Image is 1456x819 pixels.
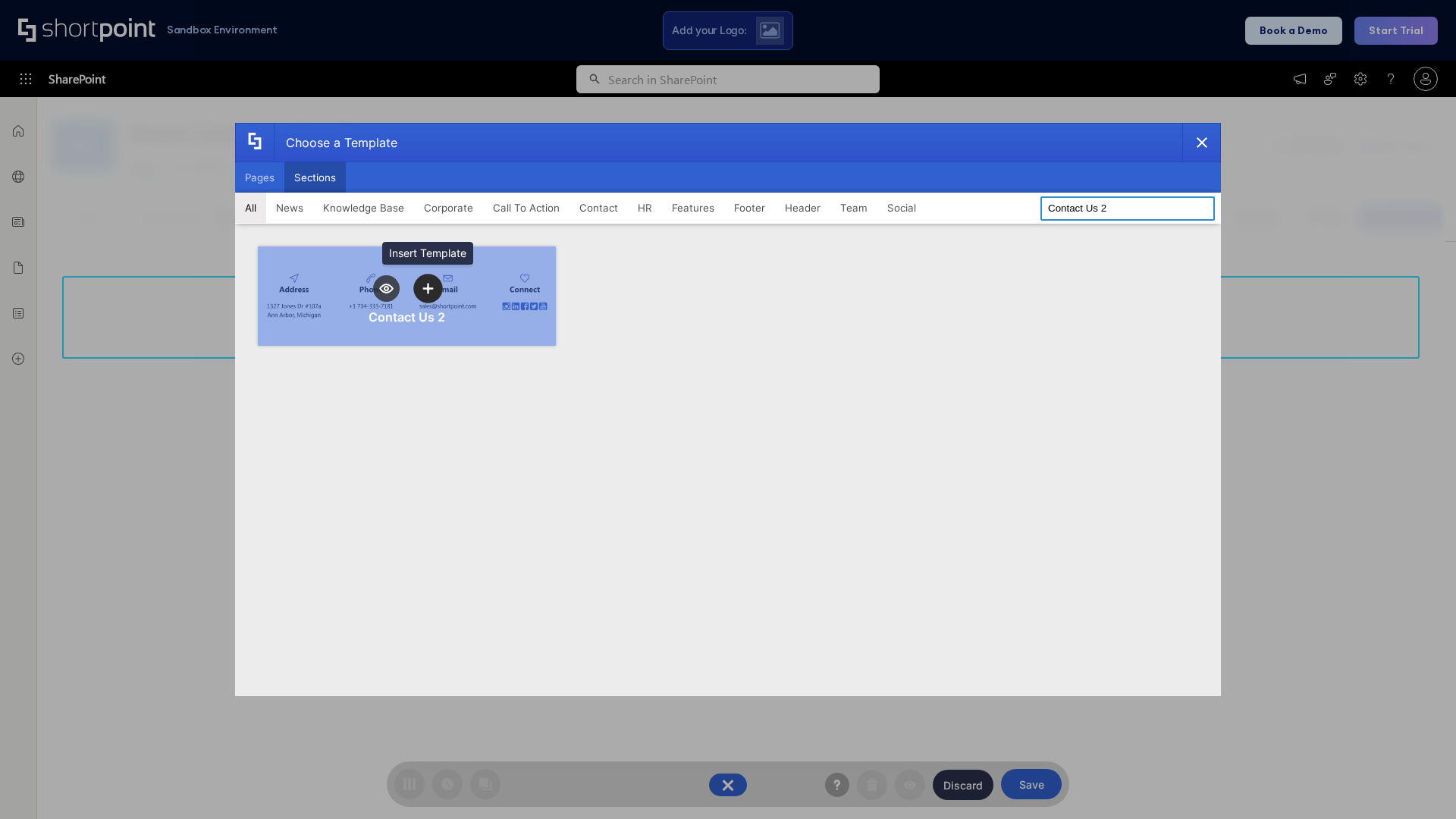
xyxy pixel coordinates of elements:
[235,162,284,193] button: Pages
[775,193,830,223] button: Header
[266,193,313,223] button: News
[483,193,570,223] button: Call To Action
[1040,196,1215,221] input: Search
[628,193,662,223] button: HR
[274,124,397,162] div: Choose a Template
[414,193,483,223] button: Corporate
[662,193,724,223] button: Features
[313,193,414,223] button: Knowledge Base
[724,193,775,223] button: Footer
[877,193,926,223] button: Social
[830,193,877,223] button: Team
[1380,746,1456,819] iframe: Chat Widget
[235,123,1221,696] div: template selector
[570,193,628,223] button: Contact
[369,309,445,325] div: Contact Us 2
[284,162,346,193] button: Sections
[235,193,266,223] button: All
